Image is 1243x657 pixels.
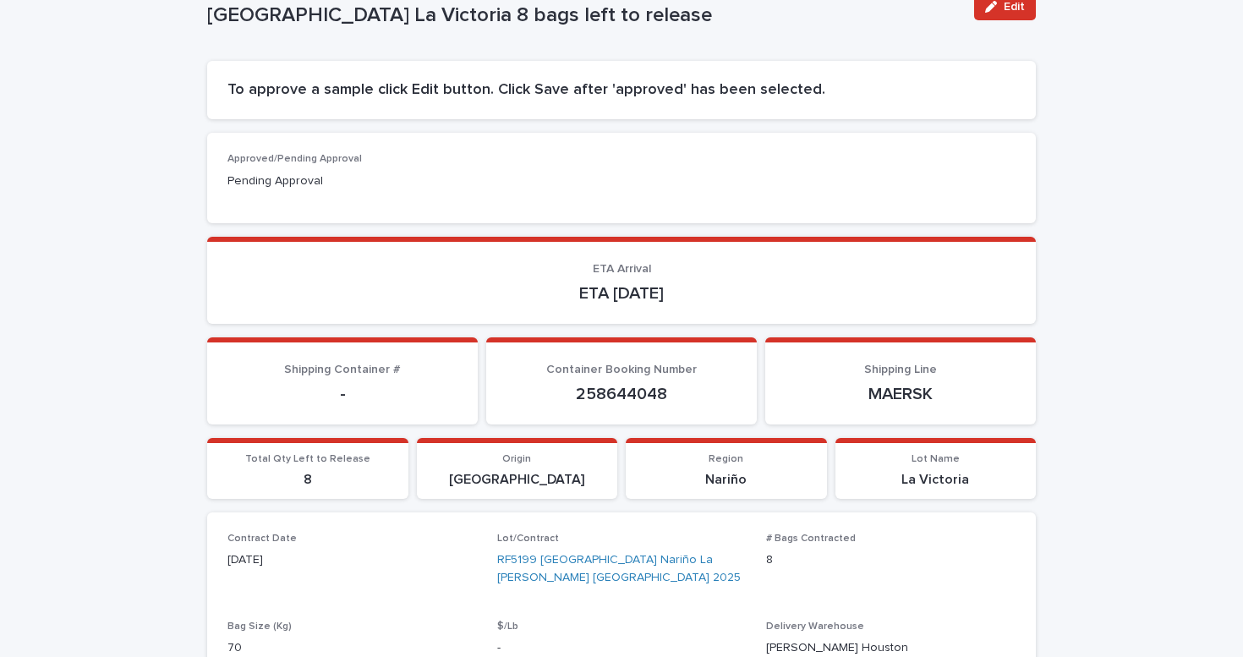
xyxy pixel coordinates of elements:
p: - [497,639,747,657]
span: Origin [502,454,531,464]
span: Region [709,454,743,464]
span: Shipping Line [864,364,937,375]
p: 8 [217,472,398,488]
p: Nariño [636,472,817,488]
p: 258644048 [507,384,736,404]
span: Approved/Pending Approval [227,154,362,164]
p: - [227,384,457,404]
span: Contract Date [227,534,297,544]
span: Shipping Container # [284,364,401,375]
span: Bag Size (Kg) [227,621,292,632]
p: 8 [766,551,1016,569]
p: [DATE] [227,551,477,569]
span: Edit [1004,1,1025,13]
span: Total Qty Left to Release [245,454,370,464]
p: MAERSK [786,384,1016,404]
span: ETA Arrival [593,263,651,275]
span: Lot/Contract [497,534,559,544]
span: Lot Name [912,454,960,464]
p: La Victoria [846,472,1027,488]
p: ETA [DATE] [227,283,1016,304]
span: $/Lb [497,621,518,632]
h2: To approve a sample click Edit button. Click Save after 'approved' has been selected. [227,81,1016,100]
p: [GEOGRAPHIC_DATA] [427,472,608,488]
span: Container Booking Number [546,364,697,375]
a: RF5199 [GEOGRAPHIC_DATA] Nariño La [PERSON_NAME] [GEOGRAPHIC_DATA] 2025 [497,551,747,587]
p: [PERSON_NAME] Houston [766,639,1016,657]
p: 70 [227,639,477,657]
p: Pending Approval [227,172,477,190]
span: # Bags Contracted [766,534,856,544]
span: Delivery Warehouse [766,621,864,632]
